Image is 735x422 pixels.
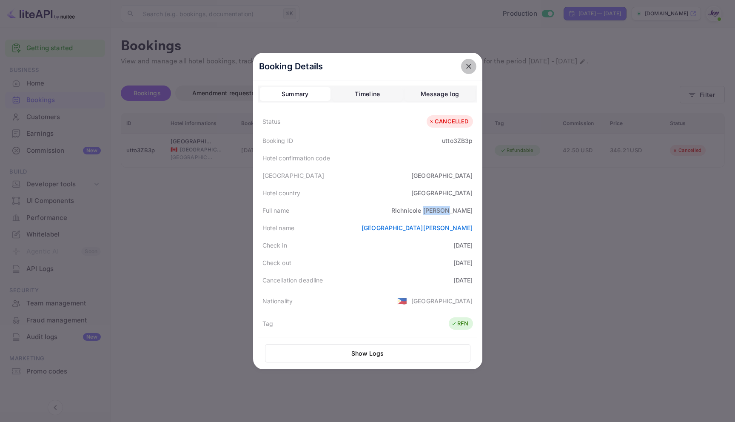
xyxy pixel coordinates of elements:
[429,117,468,126] div: CANCELLED
[262,171,325,180] div: [GEOGRAPHIC_DATA]
[262,223,295,232] div: Hotel name
[362,224,473,231] a: [GEOGRAPHIC_DATA][PERSON_NAME]
[453,258,473,267] div: [DATE]
[262,136,293,145] div: Booking ID
[405,87,475,101] button: Message log
[332,87,403,101] button: Timeline
[411,188,473,197] div: [GEOGRAPHIC_DATA]
[262,258,291,267] div: Check out
[259,60,323,73] p: Booking Details
[411,297,473,305] div: [GEOGRAPHIC_DATA]
[282,89,309,99] div: Summary
[451,319,468,328] div: RFN
[355,89,380,99] div: Timeline
[421,89,459,99] div: Message log
[262,319,273,328] div: Tag
[262,241,287,250] div: Check in
[265,344,470,362] button: Show Logs
[391,206,473,215] div: Richnicole [PERSON_NAME]
[453,276,473,285] div: [DATE]
[453,241,473,250] div: [DATE]
[262,276,323,285] div: Cancellation deadline
[397,293,407,308] span: United States
[262,206,289,215] div: Full name
[262,188,301,197] div: Hotel country
[442,136,473,145] div: utto3ZB3p
[411,171,473,180] div: [GEOGRAPHIC_DATA]
[262,117,281,126] div: Status
[262,154,330,163] div: Hotel confirmation code
[262,297,293,305] div: Nationality
[260,87,330,101] button: Summary
[461,59,476,74] button: close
